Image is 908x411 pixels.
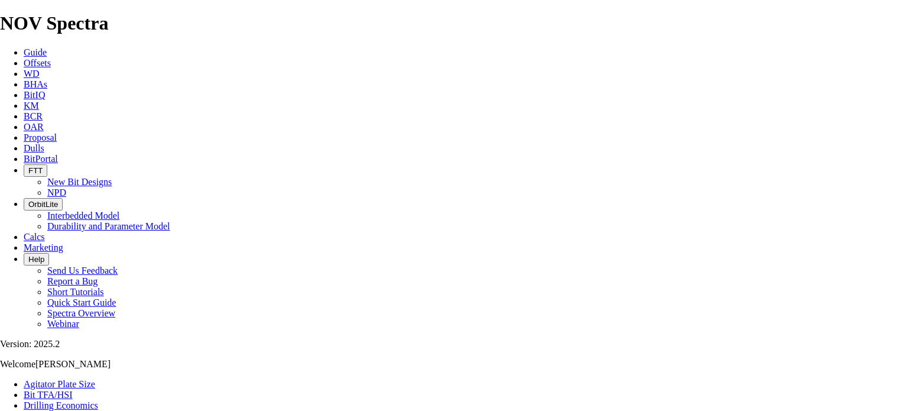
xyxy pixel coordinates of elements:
a: Proposal [24,132,57,143]
a: Bit TFA/HSI [24,390,73,400]
a: Drilling Economics [24,400,98,410]
a: NPD [47,187,66,198]
span: FTT [28,166,43,175]
span: Help [28,255,44,264]
a: Marketing [24,242,63,253]
a: New Bit Designs [47,177,112,187]
a: BitPortal [24,154,58,164]
a: WD [24,69,40,79]
a: Send Us Feedback [47,266,118,276]
a: Interbedded Model [47,211,119,221]
button: FTT [24,164,47,177]
a: BCR [24,111,43,121]
a: Calcs [24,232,45,242]
a: Webinar [47,319,79,329]
a: Durability and Parameter Model [47,221,170,231]
a: Spectra Overview [47,308,115,318]
a: Quick Start Guide [47,297,116,308]
a: BHAs [24,79,47,89]
a: OAR [24,122,44,132]
button: OrbitLite [24,198,63,211]
a: Offsets [24,58,51,68]
a: Short Tutorials [47,287,104,297]
span: [PERSON_NAME] [35,359,111,369]
a: Report a Bug [47,276,98,286]
a: KM [24,101,39,111]
a: BitIQ [24,90,45,100]
a: Agitator Plate Size [24,379,95,389]
a: Dulls [24,143,44,153]
span: OrbitLite [28,200,58,209]
button: Help [24,253,49,266]
a: Guide [24,47,47,57]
